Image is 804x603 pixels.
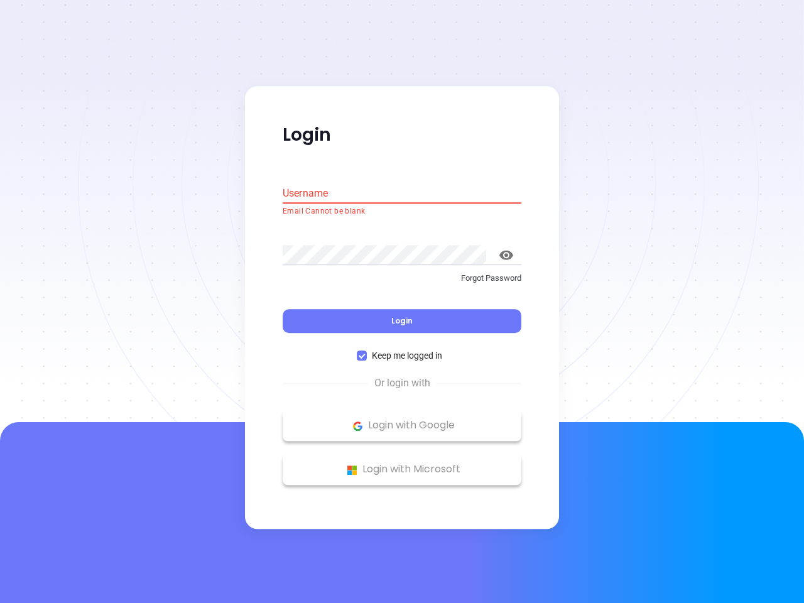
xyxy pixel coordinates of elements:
button: Login [283,310,521,334]
span: Login [391,316,413,327]
p: Email Cannot be blank [283,205,521,218]
button: Google Logo Login with Google [283,410,521,442]
a: Forgot Password [283,272,521,295]
p: Login with Google [289,416,515,435]
img: Google Logo [350,418,366,434]
p: Forgot Password [283,272,521,285]
span: Keep me logged in [367,349,447,363]
img: Microsoft Logo [344,462,360,478]
p: Login with Microsoft [289,460,515,479]
button: Microsoft Logo Login with Microsoft [283,454,521,486]
span: Or login with [368,376,437,391]
p: Login [283,124,521,146]
button: toggle password visibility [491,240,521,270]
